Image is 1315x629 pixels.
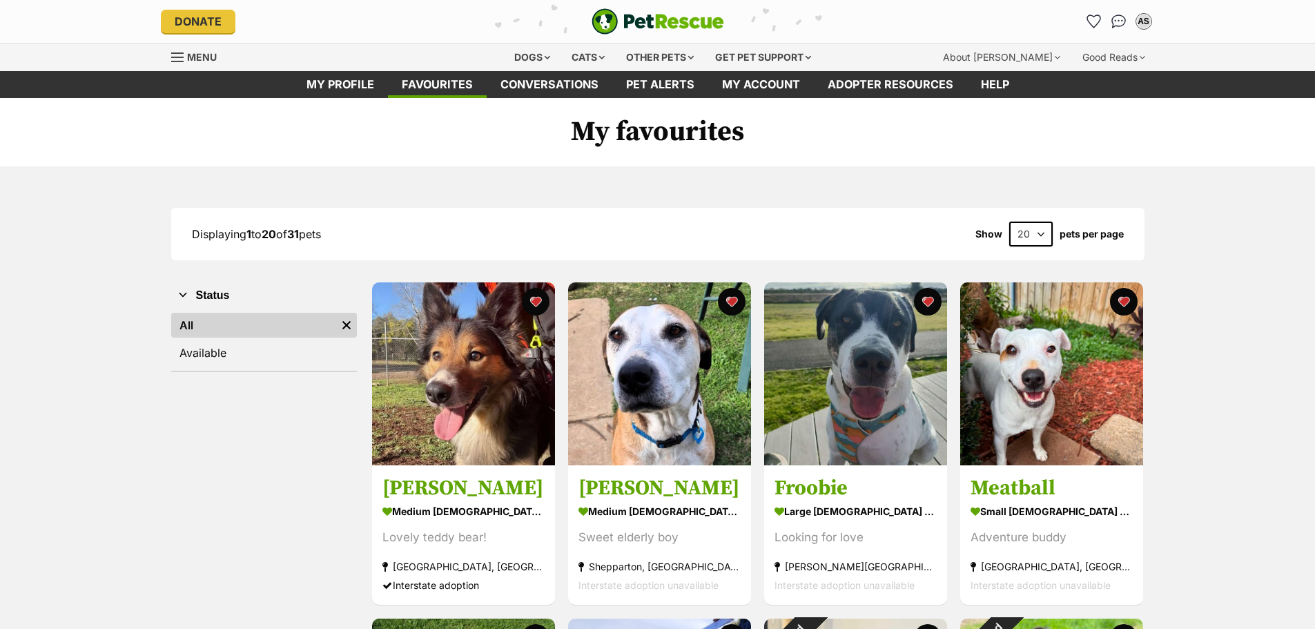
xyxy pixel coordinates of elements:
[1083,10,1105,32] a: Favourites
[187,51,217,63] span: Menu
[336,313,357,338] a: Remove filter
[562,43,614,71] div: Cats
[382,558,545,577] div: [GEOGRAPHIC_DATA], [GEOGRAPHIC_DATA]
[971,529,1133,548] div: Adventure buddy
[578,529,741,548] div: Sweet elderly boy
[1073,43,1155,71] div: Good Reads
[705,43,821,71] div: Get pet support
[262,227,276,241] strong: 20
[171,313,336,338] a: All
[246,227,251,241] strong: 1
[382,577,545,595] div: Interstate adoption
[775,580,915,592] span: Interstate adoption unavailable
[522,288,549,316] button: favourite
[171,340,357,365] a: Available
[171,287,357,304] button: Status
[1133,10,1155,32] button: My account
[971,476,1133,502] h3: Meatball
[1083,10,1155,32] ul: Account quick links
[171,43,226,68] a: Menu
[971,502,1133,522] div: small [DEMOGRAPHIC_DATA] Dog
[1137,14,1151,28] div: AS
[372,282,555,465] img: Gus
[612,71,708,98] a: Pet alerts
[382,529,545,548] div: Lovely teddy bear!
[975,229,1002,240] span: Show
[960,282,1143,465] img: Meatball
[592,8,724,35] img: logo-e224e6f780fb5917bec1dbf3a21bbac754714ae5b6737aabdf751b685950b380.svg
[933,43,1070,71] div: About [PERSON_NAME]
[764,465,947,606] a: Froobie large [DEMOGRAPHIC_DATA] Dog Looking for love [PERSON_NAME][GEOGRAPHIC_DATA], [GEOGRAPHIC...
[578,558,741,577] div: Shepparton, [GEOGRAPHIC_DATA]
[616,43,703,71] div: Other pets
[967,71,1023,98] a: Help
[192,227,321,241] span: Displaying to of pets
[960,465,1143,606] a: Meatball small [DEMOGRAPHIC_DATA] Dog Adventure buddy [GEOGRAPHIC_DATA], [GEOGRAPHIC_DATA] Inters...
[505,43,560,71] div: Dogs
[287,227,299,241] strong: 31
[775,502,937,522] div: large [DEMOGRAPHIC_DATA] Dog
[382,502,545,522] div: medium [DEMOGRAPHIC_DATA] Dog
[171,310,357,371] div: Status
[775,529,937,548] div: Looking for love
[578,476,741,502] h3: [PERSON_NAME]
[1111,14,1126,28] img: chat-41dd97257d64d25036548639549fe6c8038ab92f7586957e7f3b1b290dea8141.svg
[293,71,388,98] a: My profile
[578,502,741,522] div: medium [DEMOGRAPHIC_DATA] Dog
[971,558,1133,577] div: [GEOGRAPHIC_DATA], [GEOGRAPHIC_DATA]
[971,580,1111,592] span: Interstate adoption unavailable
[568,282,751,465] img: Ronnie
[708,71,814,98] a: My account
[382,476,545,502] h3: [PERSON_NAME]
[1108,10,1130,32] a: Conversations
[388,71,487,98] a: Favourites
[775,476,937,502] h3: Froobie
[487,71,612,98] a: conversations
[1060,229,1124,240] label: pets per page
[161,10,235,33] a: Donate
[578,580,719,592] span: Interstate adoption unavailable
[718,288,746,316] button: favourite
[914,288,942,316] button: favourite
[592,8,724,35] a: PetRescue
[814,71,967,98] a: Adopter resources
[568,465,751,606] a: [PERSON_NAME] medium [DEMOGRAPHIC_DATA] Dog Sweet elderly boy Shepparton, [GEOGRAPHIC_DATA] Inter...
[372,465,555,606] a: [PERSON_NAME] medium [DEMOGRAPHIC_DATA] Dog Lovely teddy bear! [GEOGRAPHIC_DATA], [GEOGRAPHIC_DAT...
[764,282,947,465] img: Froobie
[775,558,937,577] div: [PERSON_NAME][GEOGRAPHIC_DATA], [GEOGRAPHIC_DATA]
[1110,288,1138,316] button: favourite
